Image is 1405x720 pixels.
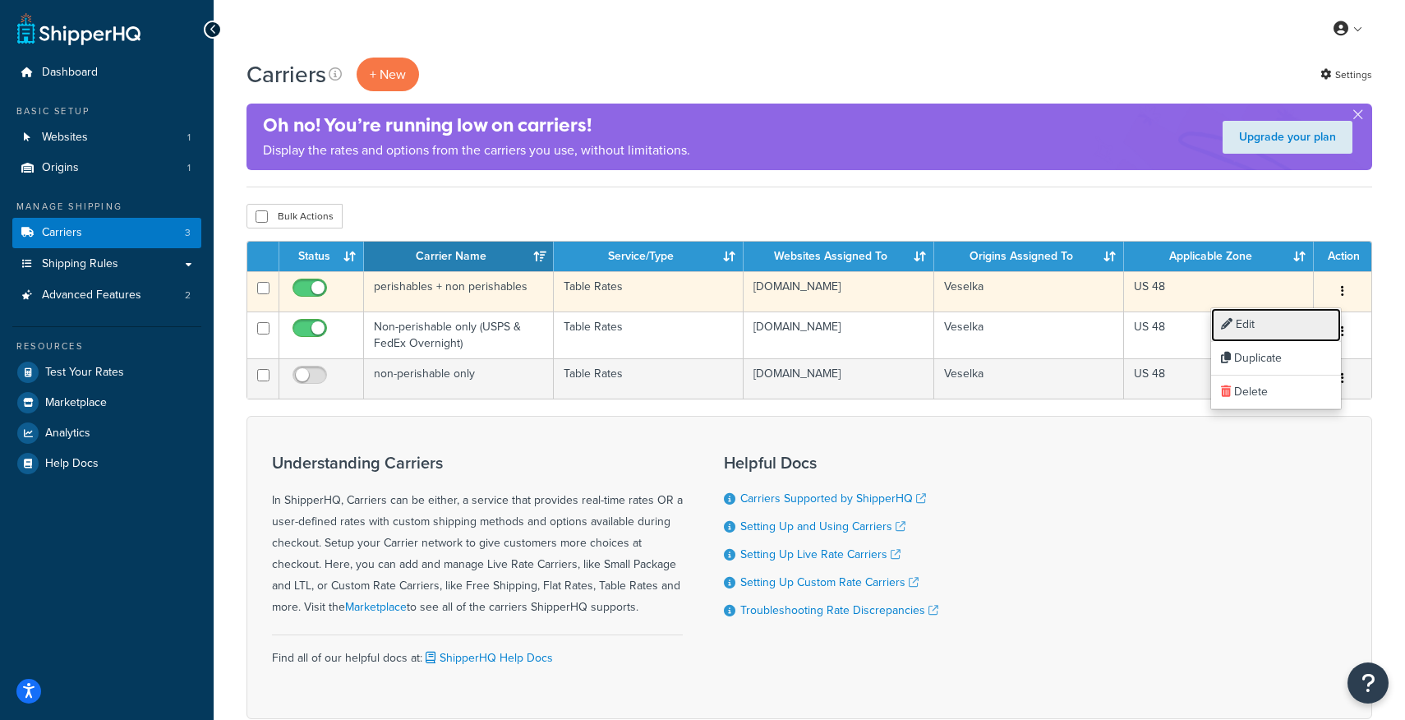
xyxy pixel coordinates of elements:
[740,490,926,507] a: Carriers Supported by ShipperHQ
[740,574,919,591] a: Setting Up Custom Rate Carriers
[1124,358,1314,399] td: US 48
[934,271,1124,312] td: Veselka
[272,454,683,472] h3: Understanding Carriers
[45,457,99,471] span: Help Docs
[934,358,1124,399] td: Veselka
[272,454,683,618] div: In ShipperHQ, Carriers can be either, a service that provides real-time rates OR a user-defined r...
[12,122,201,153] a: Websites 1
[42,66,98,80] span: Dashboard
[740,546,901,563] a: Setting Up Live Rate Carriers
[246,58,326,90] h1: Carriers
[1211,376,1341,409] a: Delete
[42,226,82,240] span: Carriers
[357,58,419,91] button: + New
[45,396,107,410] span: Marketplace
[272,635,683,669] div: Find all of our helpful docs at:
[1124,271,1314,312] td: US 48
[1211,342,1341,376] a: Duplicate
[1320,63,1372,86] a: Settings
[12,418,201,448] a: Analytics
[12,104,201,118] div: Basic Setup
[1211,308,1341,342] a: Edit
[744,358,933,399] td: [DOMAIN_NAME]
[12,153,201,183] a: Origins 1
[12,280,201,311] li: Advanced Features
[1124,242,1314,271] th: Applicable Zone: activate to sort column ascending
[263,139,690,162] p: Display the rates and options from the carriers you use, without limitations.
[12,280,201,311] a: Advanced Features 2
[17,12,140,45] a: ShipperHQ Home
[744,312,933,358] td: [DOMAIN_NAME]
[246,204,343,228] button: Bulk Actions
[12,449,201,478] a: Help Docs
[554,358,744,399] td: Table Rates
[740,602,938,619] a: Troubleshooting Rate Discrepancies
[12,339,201,353] div: Resources
[187,161,191,175] span: 1
[364,242,554,271] th: Carrier Name: activate to sort column ascending
[12,200,201,214] div: Manage Shipping
[744,242,933,271] th: Websites Assigned To: activate to sort column ascending
[1314,242,1371,271] th: Action
[12,218,201,248] li: Carriers
[12,358,201,387] a: Test Your Rates
[934,312,1124,358] td: Veselka
[263,112,690,139] h4: Oh no! You’re running low on carriers!
[554,271,744,312] td: Table Rates
[345,598,407,616] a: Marketplace
[42,161,79,175] span: Origins
[185,288,191,302] span: 2
[12,122,201,153] li: Websites
[185,226,191,240] span: 3
[934,242,1124,271] th: Origins Assigned To: activate to sort column ascending
[42,288,141,302] span: Advanced Features
[1347,662,1389,704] button: Open Resource Center
[1223,121,1352,154] a: Upgrade your plan
[554,242,744,271] th: Service/Type: activate to sort column ascending
[42,131,88,145] span: Websites
[279,242,364,271] th: Status: activate to sort column ascending
[187,131,191,145] span: 1
[724,454,938,472] h3: Helpful Docs
[42,257,118,271] span: Shipping Rules
[12,218,201,248] a: Carriers 3
[12,58,201,88] a: Dashboard
[45,366,124,380] span: Test Your Rates
[1124,312,1314,358] td: US 48
[12,153,201,183] li: Origins
[12,388,201,418] a: Marketplace
[364,312,554,358] td: Non-perishable only (USPS & FedEx Overnight)
[364,271,554,312] td: perishables + non perishables
[554,312,744,358] td: Table Rates
[740,518,905,535] a: Setting Up and Using Carriers
[12,249,201,279] a: Shipping Rules
[45,427,90,441] span: Analytics
[422,649,553,667] a: ShipperHQ Help Docs
[364,358,554,399] td: non-perishable only
[744,271,933,312] td: [DOMAIN_NAME]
